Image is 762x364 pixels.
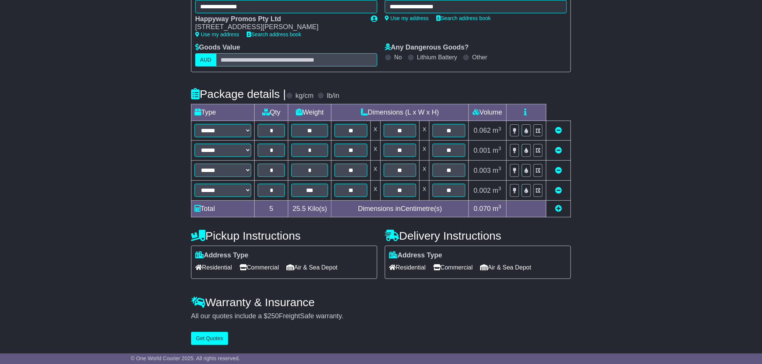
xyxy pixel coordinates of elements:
[191,104,255,121] td: Type
[555,205,562,212] a: Add new item
[385,229,571,242] h4: Delivery Instructions
[417,54,457,61] label: Lithium Battery
[385,15,429,21] a: Use my address
[420,121,429,141] td: x
[394,54,402,61] label: No
[493,187,501,194] span: m
[370,181,380,201] td: x
[195,15,363,23] div: Happyway Promos Pty Ltd
[295,92,314,100] label: kg/cm
[327,92,339,100] label: lb/in
[195,262,232,273] span: Residential
[331,104,469,121] td: Dimensions (L x W x H)
[255,201,288,217] td: 5
[420,181,429,201] td: x
[131,355,240,361] span: © One World Courier 2025. All rights reserved.
[191,312,571,321] div: All our quotes include a $ FreightSafe warranty.
[498,126,501,132] sup: 3
[292,205,306,212] span: 25.5
[498,146,501,151] sup: 3
[191,332,228,345] button: Get Quotes
[195,53,216,67] label: AUD
[474,147,491,154] span: 0.001
[498,204,501,209] sup: 3
[255,104,288,121] td: Qty
[474,127,491,134] span: 0.062
[195,23,363,31] div: [STREET_ADDRESS][PERSON_NAME]
[474,205,491,212] span: 0.070
[468,104,506,121] td: Volume
[287,262,338,273] span: Air & Sea Depot
[493,147,501,154] span: m
[493,127,501,134] span: m
[267,312,279,320] span: 250
[493,205,501,212] span: m
[555,147,562,154] a: Remove this item
[420,141,429,161] td: x
[555,127,562,134] a: Remove this item
[555,187,562,194] a: Remove this item
[331,201,469,217] td: Dimensions in Centimetre(s)
[191,229,377,242] h4: Pickup Instructions
[389,251,442,260] label: Address Type
[247,31,301,37] a: Search address book
[555,167,562,174] a: Remove this item
[288,104,331,121] td: Weight
[474,167,491,174] span: 0.003
[195,31,239,37] a: Use my address
[370,161,380,181] td: x
[472,54,487,61] label: Other
[370,141,380,161] td: x
[288,201,331,217] td: Kilo(s)
[498,186,501,191] sup: 3
[420,161,429,181] td: x
[433,262,473,273] span: Commercial
[191,201,255,217] td: Total
[474,187,491,194] span: 0.002
[498,166,501,171] sup: 3
[481,262,532,273] span: Air & Sea Depot
[370,121,380,141] td: x
[493,167,501,174] span: m
[195,251,249,260] label: Address Type
[436,15,491,21] a: Search address book
[191,88,286,100] h4: Package details |
[195,43,240,52] label: Goods Value
[389,262,426,273] span: Residential
[385,43,469,52] label: Any Dangerous Goods?
[191,296,571,308] h4: Warranty & Insurance
[239,262,279,273] span: Commercial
